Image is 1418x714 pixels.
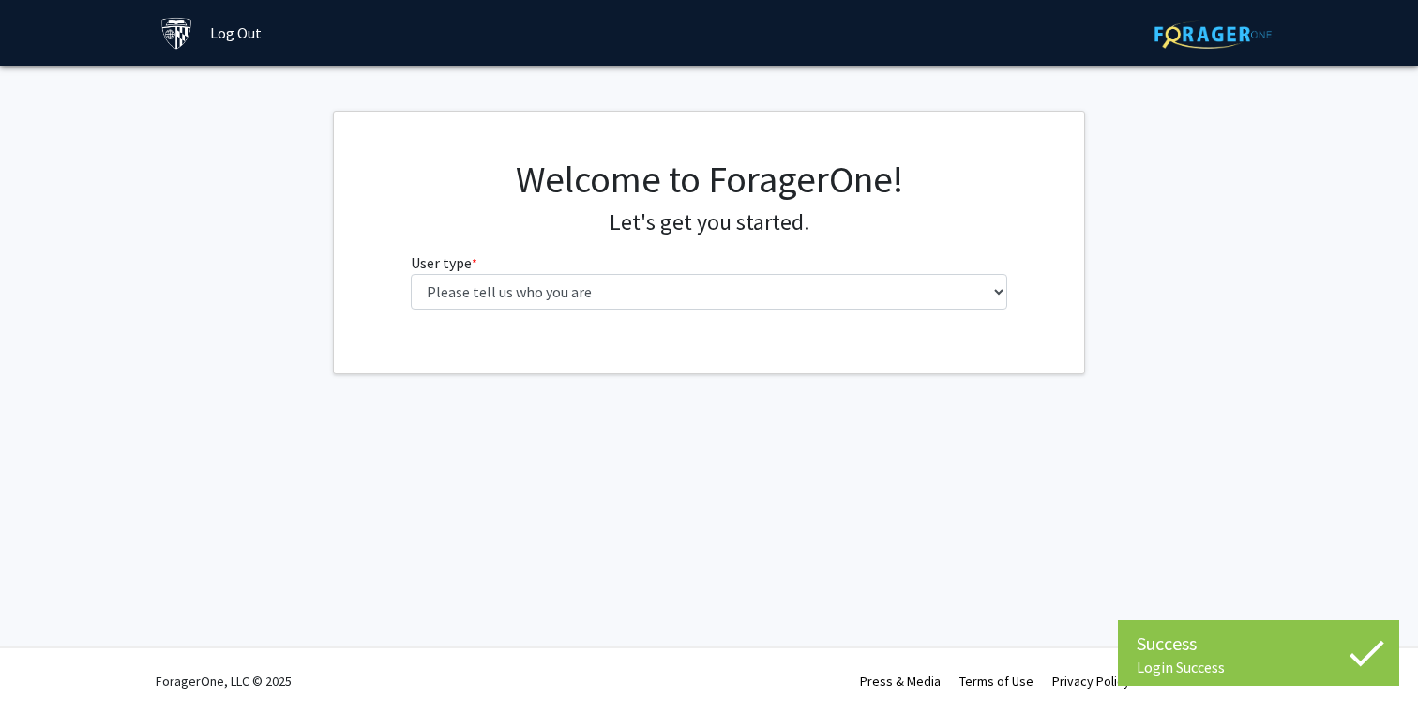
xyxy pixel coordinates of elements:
div: Login Success [1137,658,1380,676]
a: Privacy Policy [1052,673,1130,690]
a: Terms of Use [959,673,1033,690]
h1: Welcome to ForagerOne! [411,157,1008,202]
img: Johns Hopkins University Logo [160,17,193,50]
div: Success [1137,630,1380,658]
img: ForagerOne Logo [1154,20,1272,49]
div: ForagerOne, LLC © 2025 [156,648,292,714]
h4: Let's get you started. [411,209,1008,236]
label: User type [411,251,477,274]
a: Press & Media [860,673,941,690]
